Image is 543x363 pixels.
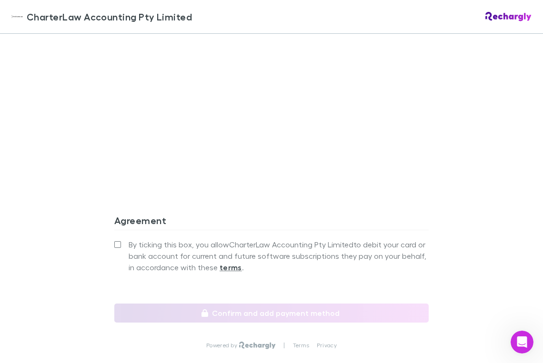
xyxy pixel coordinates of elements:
strong: terms [220,263,242,272]
a: Terms [293,342,309,349]
p: | [283,342,285,349]
button: Confirm and add payment method [114,304,429,323]
iframe: Intercom live chat [511,331,533,353]
p: Powered by [206,342,239,349]
img: Rechargly Logo [485,12,532,21]
span: By ticking this box, you allow CharterLaw Accounting Pty Limited to debit your card or bank accou... [129,239,429,273]
img: Rechargly Logo [239,342,276,349]
a: Privacy [317,342,337,349]
span: CharterLaw Accounting Pty Limited [27,10,192,24]
h3: Agreement [114,215,429,230]
img: CharterLaw Accounting Pty Limited's Logo [11,11,23,22]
